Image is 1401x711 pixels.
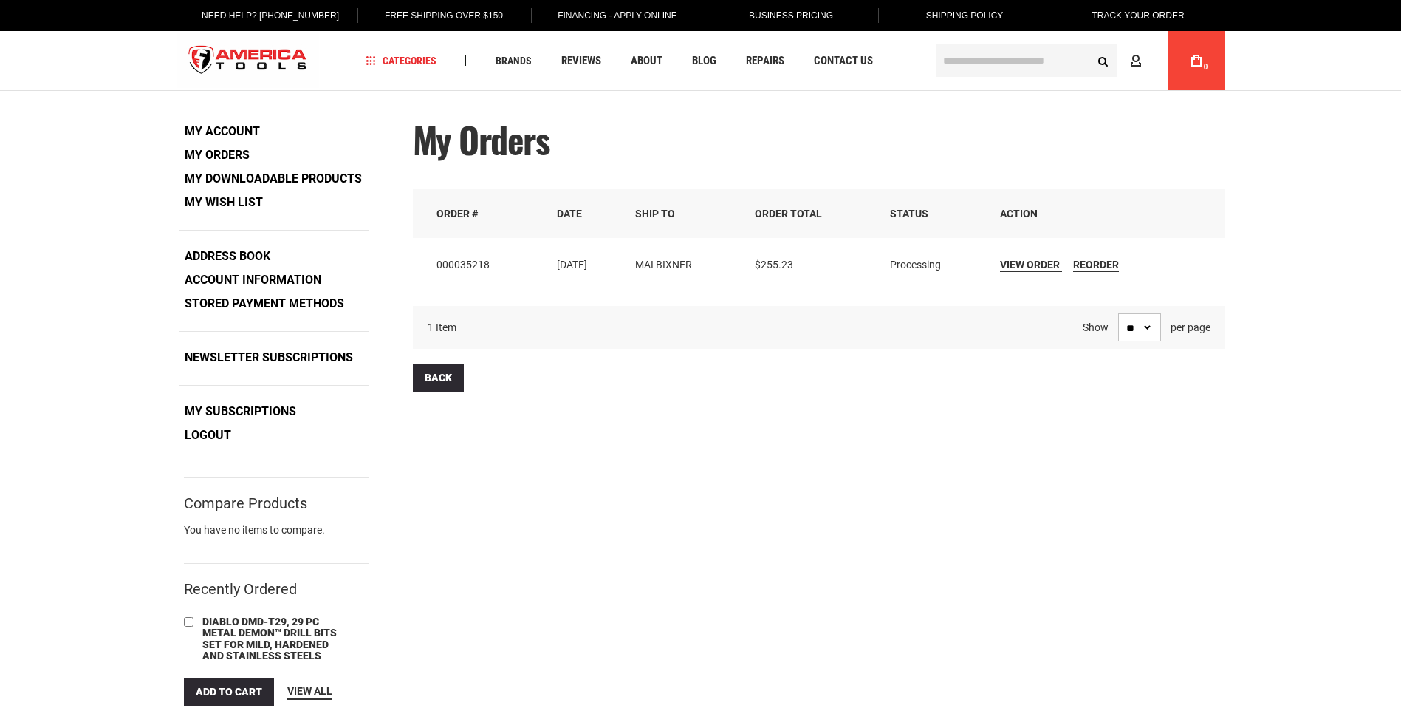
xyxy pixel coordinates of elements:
[496,55,532,66] span: Brands
[1204,63,1208,71] span: 0
[359,51,443,71] a: Categories
[1073,259,1119,271] span: Reorder
[547,238,625,291] td: [DATE]
[199,614,346,665] a: DIABLO DMD-T29, 29 PC METAL DEMON™ DRILL BITS SET FOR MILD, HARDENED AND STAINLESS STEELS
[287,685,332,697] span: View All
[561,55,601,67] span: Reviews
[177,33,320,89] img: America Tools
[692,55,716,67] span: Blog
[179,144,255,166] strong: My Orders
[685,51,723,71] a: Blog
[179,245,275,268] a: Address Book
[990,189,1225,238] th: Action
[739,51,791,71] a: Repairs
[184,523,369,552] div: You have no items to compare.
[625,189,744,238] th: Ship To
[184,580,297,598] strong: Recently Ordered
[625,238,744,291] td: MAI BIXNER
[1083,322,1109,333] strong: Show
[202,616,337,661] span: DIABLO DMD-T29, 29 PC METAL DEMON™ DRILL BITS SET FOR MILD, HARDENED AND STAINLESS STEELS
[425,372,452,384] span: Back
[1073,259,1119,272] a: Reorder
[555,51,608,71] a: Reviews
[196,686,262,698] span: Add to Cart
[880,238,990,291] td: Processing
[184,678,274,706] button: Add to Cart
[179,293,349,315] a: Stored Payment Methods
[631,55,662,67] span: About
[184,497,307,510] strong: Compare Products
[547,189,625,238] th: Date
[179,168,367,190] a: My Downloadable Products
[1000,259,1060,271] span: View Order
[179,120,265,143] a: My Account
[366,55,436,66] span: Categories
[179,347,358,369] a: Newsletter Subscriptions
[1171,322,1210,333] span: per page
[413,189,547,238] th: Order #
[179,424,236,446] a: Logout
[287,684,332,700] a: View All
[1182,31,1210,90] a: 0
[428,322,456,333] span: 1 Item
[1000,259,1062,272] a: View Order
[489,51,538,71] a: Brands
[814,55,873,67] span: Contact Us
[413,238,547,291] td: 000035218
[744,189,880,238] th: Order Total
[413,113,549,166] span: My Orders
[926,10,1004,21] span: Shipping Policy
[413,364,464,392] a: Back
[624,51,669,71] a: About
[1089,47,1117,75] button: Search
[807,51,880,71] a: Contact Us
[179,401,301,423] a: My Subscriptions
[880,189,990,238] th: Status
[746,55,784,67] span: Repairs
[177,33,320,89] a: store logo
[755,259,793,271] span: $255.23
[179,191,268,214] a: My Wish List
[179,269,326,291] a: Account Information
